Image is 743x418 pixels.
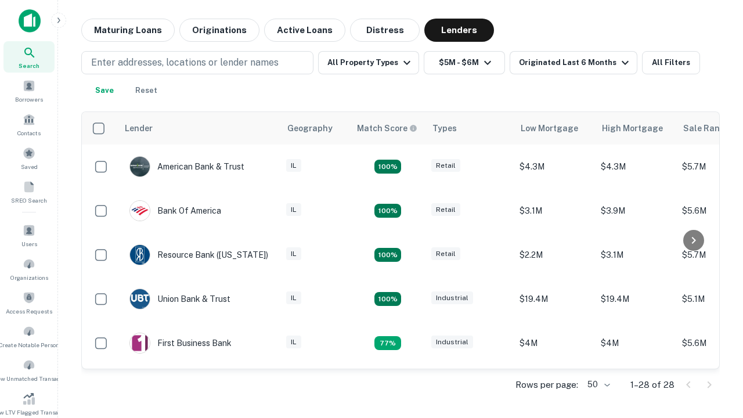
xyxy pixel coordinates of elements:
div: Bank Of America [129,200,221,221]
h6: Match Score [357,122,415,135]
div: Industrial [431,336,473,349]
div: First Business Bank [129,333,232,354]
th: Capitalize uses an advanced AI algorithm to match your search with the best lender. The match sco... [350,112,425,145]
div: Matching Properties: 4, hasApolloMatch: undefined [374,292,401,306]
img: picture [130,157,150,176]
td: $2.2M [514,233,595,277]
div: Lender [125,121,153,135]
p: Enter addresses, locations or lender names [91,56,279,70]
span: Borrowers [15,95,43,104]
a: Search [3,41,55,73]
iframe: Chat Widget [685,325,743,381]
button: All Filters [642,51,700,74]
img: capitalize-icon.png [19,9,41,33]
img: picture [130,245,150,265]
td: $3.9M [514,365,595,409]
div: IL [286,336,301,349]
img: picture [130,201,150,221]
a: Contacts [3,109,55,140]
div: High Mortgage [602,121,663,135]
button: Distress [350,19,420,42]
div: 50 [583,376,612,393]
button: $5M - $6M [424,51,505,74]
div: Originated Last 6 Months [519,56,632,70]
a: Access Requests [3,287,55,318]
div: Retail [431,203,460,217]
td: $3.9M [595,189,676,233]
span: Contacts [17,128,41,138]
th: Lender [118,112,280,145]
td: $3.1M [514,189,595,233]
a: SREO Search [3,176,55,207]
button: Maturing Loans [81,19,175,42]
img: picture [130,289,150,309]
td: $4.3M [595,145,676,189]
div: IL [286,203,301,217]
th: Geography [280,112,350,145]
p: 1–28 of 28 [630,378,675,392]
td: $19.4M [595,277,676,321]
div: Matching Properties: 4, hasApolloMatch: undefined [374,204,401,218]
div: Union Bank & Trust [129,289,230,309]
a: Borrowers [3,75,55,106]
span: Users [21,239,37,248]
a: Users [3,219,55,251]
th: Low Mortgage [514,112,595,145]
td: $4M [514,321,595,365]
a: Organizations [3,253,55,284]
button: Enter addresses, locations or lender names [81,51,313,74]
a: Create Notable Person [3,320,55,352]
div: Resource Bank ([US_STATE]) [129,244,268,265]
td: $19.4M [514,277,595,321]
td: $4.2M [595,365,676,409]
th: Types [425,112,514,145]
th: High Mortgage [595,112,676,145]
div: IL [286,159,301,172]
div: Low Mortgage [521,121,578,135]
span: SREO Search [11,196,47,205]
button: Originated Last 6 Months [510,51,637,74]
button: Reset [128,79,165,102]
a: Review Unmatched Transactions [3,354,55,385]
div: Geography [287,121,333,135]
td: $4.3M [514,145,595,189]
button: All Property Types [318,51,419,74]
div: Matching Properties: 7, hasApolloMatch: undefined [374,160,401,174]
button: Save your search to get updates of matches that match your search criteria. [86,79,123,102]
button: Originations [179,19,259,42]
span: Saved [21,162,38,171]
button: Lenders [424,19,494,42]
div: Retail [431,159,460,172]
span: Organizations [10,273,48,282]
p: Rows per page: [515,378,578,392]
a: Saved [3,142,55,174]
img: picture [130,333,150,353]
div: Matching Properties: 3, hasApolloMatch: undefined [374,336,401,350]
td: $4M [595,321,676,365]
div: Industrial [431,291,473,305]
div: Types [432,121,457,135]
div: American Bank & Trust [129,156,244,177]
span: Search [19,61,39,70]
div: IL [286,291,301,305]
button: Active Loans [264,19,345,42]
div: Retail [431,247,460,261]
div: IL [286,247,301,261]
div: Capitalize uses an advanced AI algorithm to match your search with the best lender. The match sco... [357,122,417,135]
span: Access Requests [6,307,52,316]
td: $3.1M [595,233,676,277]
div: Matching Properties: 4, hasApolloMatch: undefined [374,248,401,262]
